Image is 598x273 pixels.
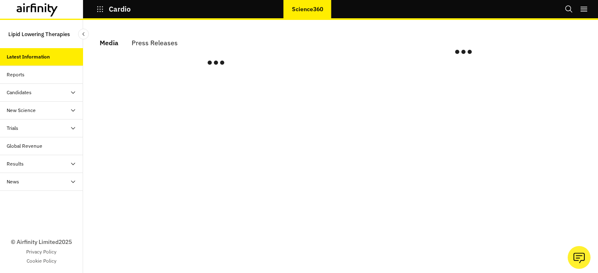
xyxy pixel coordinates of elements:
[96,2,131,16] button: Cardio
[7,142,42,150] div: Global Revenue
[7,71,25,78] div: Reports
[8,27,70,41] p: Lipid Lowering Therapies
[7,107,36,114] div: New Science
[132,37,178,49] div: Press Releases
[27,257,56,265] a: Cookie Policy
[568,246,591,269] button: Ask our analysts
[7,124,18,132] div: Trials
[11,238,72,246] p: © Airfinity Limited 2025
[78,29,89,39] button: Close Sidebar
[7,160,24,168] div: Results
[109,5,131,13] p: Cardio
[7,89,32,96] div: Candidates
[292,6,323,12] p: Science360
[565,2,573,16] button: Search
[7,53,50,61] div: Latest Information
[7,178,19,185] div: News
[26,248,56,256] a: Privacy Policy
[100,37,118,49] div: Media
